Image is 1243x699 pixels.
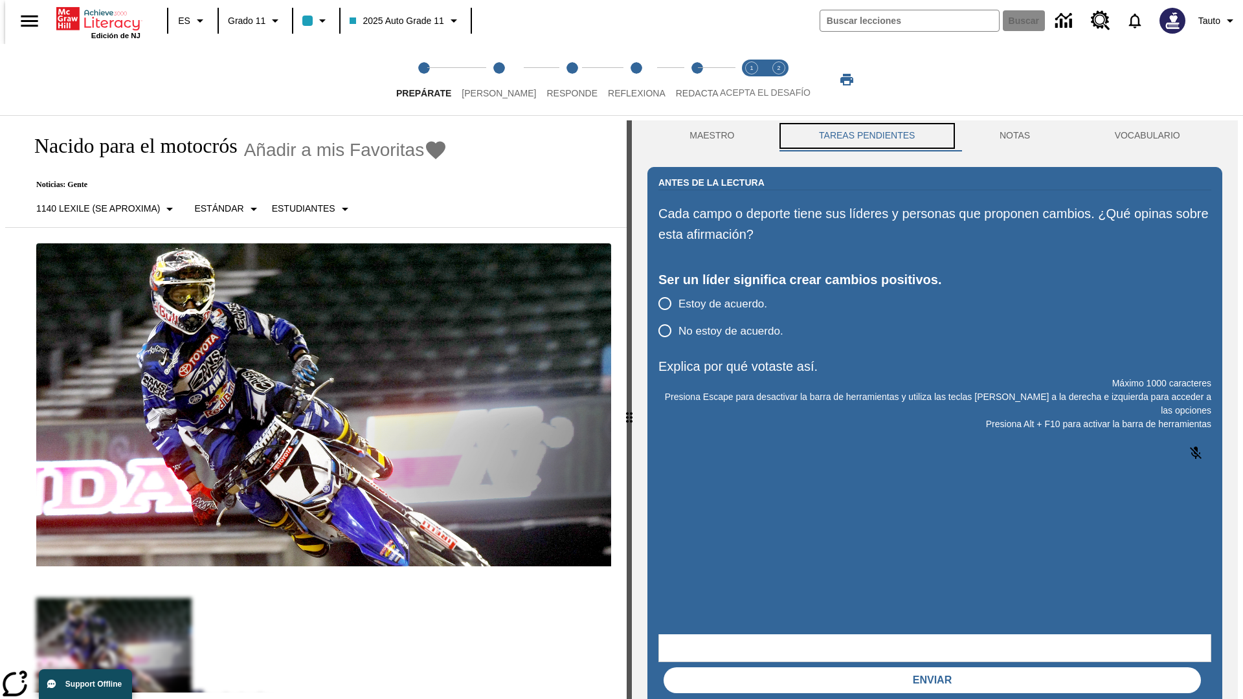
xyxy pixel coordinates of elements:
[228,14,265,28] span: Grado 11
[750,65,753,71] text: 1
[627,120,632,699] div: Pulsa la tecla de intro o la barra espaciadora y luego presiona las flechas de derecha e izquierd...
[21,134,238,158] h1: Nacido para el motocrós
[386,44,462,115] button: Prepárate step 1 of 5
[189,197,266,221] button: Tipo de apoyo, Estándar
[666,44,729,115] button: Redacta step 5 of 5
[658,290,794,344] div: poll
[1047,3,1083,39] a: Centro de información
[31,197,183,221] button: Seleccione Lexile, 1140 Lexile (Se aproxima)
[21,180,447,190] p: Noticias: Gente
[1083,3,1118,38] a: Centro de recursos, Se abrirá en una pestaña nueva.
[598,44,676,115] button: Reflexiona step 4 of 5
[39,669,132,699] button: Support Offline
[658,269,1211,290] div: Ser un líder significa crear cambios positivos.
[1072,120,1222,151] button: VOCABULARIO
[178,14,190,28] span: ES
[733,44,770,115] button: Acepta el desafío lee step 1 of 2
[658,175,765,190] h2: Antes de la lectura
[658,377,1211,390] p: Máximo 1000 caracteres
[56,5,140,39] div: Portada
[244,140,425,161] span: Añadir a mis Favoritas
[244,139,448,161] button: Añadir a mis Favoritas - Nacido para el motocrós
[267,197,358,221] button: Seleccionar estudiante
[608,88,666,98] span: Reflexiona
[91,32,140,39] span: Edición de NJ
[777,65,780,71] text: 2
[396,88,451,98] span: Prepárate
[451,44,546,115] button: Lee step 2 of 5
[1198,14,1220,28] span: Tauto
[760,44,798,115] button: Acepta el desafío contesta step 2 of 2
[546,88,598,98] span: Responde
[957,120,1073,151] button: NOTAS
[720,87,811,98] span: ACEPTA EL DESAFÍO
[350,14,443,28] span: 2025 Auto Grade 11
[658,417,1211,431] p: Presiona Alt + F10 para activar la barra de herramientas
[826,68,868,91] button: Imprimir
[676,88,719,98] span: Redacta
[1118,4,1152,38] a: Notificaciones
[5,120,627,693] div: reading
[678,323,783,340] span: No estoy de acuerdo.
[5,10,189,22] body: Explica por qué votaste así. Máximo 1000 caracteres Presiona Alt + F10 para activar la barra de h...
[536,44,608,115] button: Responde step 3 of 5
[194,202,243,216] p: Estándar
[658,356,1211,377] p: Explica por qué votaste así.
[1159,8,1185,34] img: Avatar
[172,9,214,32] button: Lenguaje: ES, Selecciona un idioma
[1152,4,1193,38] button: Escoja un nuevo avatar
[658,390,1211,417] p: Presiona Escape para desactivar la barra de herramientas y utiliza las teclas [PERSON_NAME] a la ...
[272,202,335,216] p: Estudiantes
[36,243,611,567] img: El corredor de motocrós James Stewart vuela por los aires en su motocicleta de montaña
[820,10,999,31] input: Buscar campo
[632,120,1238,699] div: activity
[462,88,536,98] span: [PERSON_NAME]
[36,202,160,216] p: 1140 Lexile (Se aproxima)
[777,120,957,151] button: TAREAS PENDIENTES
[647,120,1222,151] div: Instructional Panel Tabs
[223,9,288,32] button: Grado: Grado 11, Elige un grado
[1193,9,1243,32] button: Perfil/Configuración
[647,120,777,151] button: Maestro
[664,667,1201,693] button: Enviar
[297,9,335,32] button: El color de la clase es azul claro. Cambiar el color de la clase.
[344,9,466,32] button: Clase: 2025 Auto Grade 11, Selecciona una clase
[658,203,1211,245] p: Cada campo o deporte tiene sus líderes y personas que proponen cambios. ¿Qué opinas sobre esta af...
[10,2,49,40] button: Abrir el menú lateral
[65,680,122,689] span: Support Offline
[678,296,767,313] span: Estoy de acuerdo.
[1180,438,1211,469] button: Haga clic para activar la función de reconocimiento de voz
